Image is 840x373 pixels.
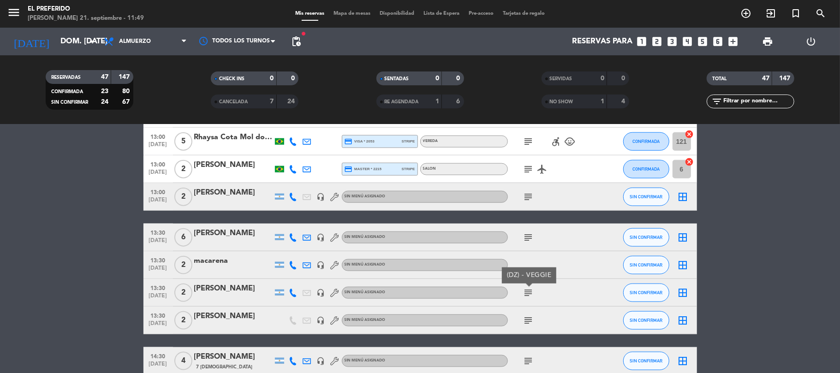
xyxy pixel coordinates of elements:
[147,265,170,276] span: [DATE]
[345,235,386,239] span: Sin menú asignado
[174,256,192,274] span: 2
[789,28,833,55] div: LOG OUT
[435,75,439,82] strong: 0
[632,166,660,172] span: CONFIRMADA
[623,188,669,206] button: SIN CONFIRMAR
[7,6,21,19] i: menu
[147,186,170,197] span: 13:00
[621,98,627,105] strong: 4
[287,98,297,105] strong: 24
[678,260,689,271] i: border_all
[623,352,669,370] button: SIN CONFIRMAR
[621,75,627,82] strong: 0
[86,36,97,47] i: arrow_drop_down
[147,159,170,169] span: 13:00
[51,89,83,94] span: CONFIRMADA
[790,8,801,19] i: turned_in_not
[174,284,192,302] span: 2
[174,311,192,330] span: 2
[464,11,498,16] span: Pre-acceso
[630,235,662,240] span: SIN CONFIRMAR
[122,99,131,105] strong: 67
[550,100,573,104] span: NO SHOW
[678,287,689,298] i: border_all
[402,166,415,172] span: stripe
[402,138,415,144] span: stripe
[345,165,353,173] i: credit_card
[551,136,562,147] i: accessible_forward
[779,75,792,82] strong: 147
[419,11,464,16] span: Lista de Espera
[174,352,192,370] span: 4
[623,228,669,247] button: SIN CONFIRMAR
[385,100,419,104] span: RE AGENDADA
[147,237,170,248] span: [DATE]
[385,77,409,81] span: SENTADAS
[630,358,662,363] span: SIN CONFIRMAR
[765,8,776,19] i: exit_to_app
[682,36,694,47] i: looks_4
[601,98,604,105] strong: 1
[174,132,192,151] span: 5
[317,261,325,269] i: headset_mic
[712,36,724,47] i: looks_6
[147,169,170,180] span: [DATE]
[523,164,534,175] i: subject
[345,290,386,294] span: Sin menú asignado
[345,165,382,173] span: master * 2215
[147,293,170,303] span: [DATE]
[623,284,669,302] button: SIN CONFIRMAR
[630,194,662,199] span: SIN CONFIRMAR
[523,232,534,243] i: subject
[147,361,170,372] span: [DATE]
[423,139,438,143] span: VEREDA
[523,355,534,367] i: subject
[194,159,273,171] div: [PERSON_NAME]
[623,132,669,151] button: CONFIRMADA
[317,289,325,297] i: headset_mic
[51,100,88,105] span: SIN CONFIRMAR
[678,355,689,367] i: border_all
[685,157,694,166] i: cancel
[194,227,273,239] div: [PERSON_NAME]
[317,233,325,242] i: headset_mic
[697,36,709,47] i: looks_5
[712,77,727,81] span: TOTAL
[119,38,151,45] span: Almuerzo
[219,77,244,81] span: CHECK INS
[345,263,386,266] span: Sin menú asignado
[119,74,131,80] strong: 147
[147,197,170,207] span: [DATE]
[147,320,170,331] span: [DATE]
[523,315,534,326] i: subject
[147,282,170,293] span: 13:30
[147,350,170,361] span: 14:30
[301,31,306,36] span: fiber_manual_record
[651,36,663,47] i: looks_two
[456,75,462,82] strong: 0
[523,136,534,147] i: subject
[740,8,751,19] i: add_circle_outline
[101,99,108,105] strong: 24
[711,96,722,107] i: filter_list
[291,36,302,47] span: pending_actions
[345,137,353,146] i: credit_card
[632,139,660,144] span: CONFIRMADA
[174,160,192,178] span: 2
[423,167,436,171] span: SALON
[329,11,375,16] span: Mapa de mesas
[537,164,548,175] i: airplanemode_active
[194,351,273,363] div: [PERSON_NAME]
[147,227,170,237] span: 13:30
[51,75,81,80] span: RESERVADAS
[523,191,534,202] i: subject
[678,315,689,326] i: border_all
[727,36,739,47] i: add_box
[523,287,534,298] i: subject
[435,98,439,105] strong: 1
[345,318,386,322] span: Sin menú asignado
[722,96,794,107] input: Filtrar por nombre...
[623,256,669,274] button: SIN CONFIRMAR
[762,36,773,47] span: print
[28,14,144,23] div: [PERSON_NAME] 21. septiembre - 11:49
